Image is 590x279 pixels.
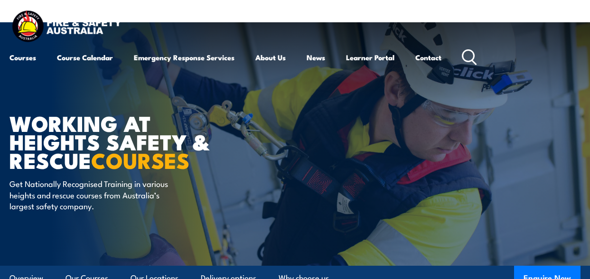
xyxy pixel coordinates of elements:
h1: WORKING AT HEIGHTS SAFETY & RESCUE [9,113,244,169]
a: Courses [9,46,36,69]
a: Learner Portal [346,46,394,69]
a: Contact [415,46,441,69]
a: Emergency Response Services [134,46,234,69]
strong: COURSES [91,143,189,176]
p: Get Nationally Recognised Training in various heights and rescue courses from Australia’s largest... [9,178,183,211]
a: News [307,46,325,69]
a: Course Calendar [57,46,113,69]
a: About Us [255,46,286,69]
